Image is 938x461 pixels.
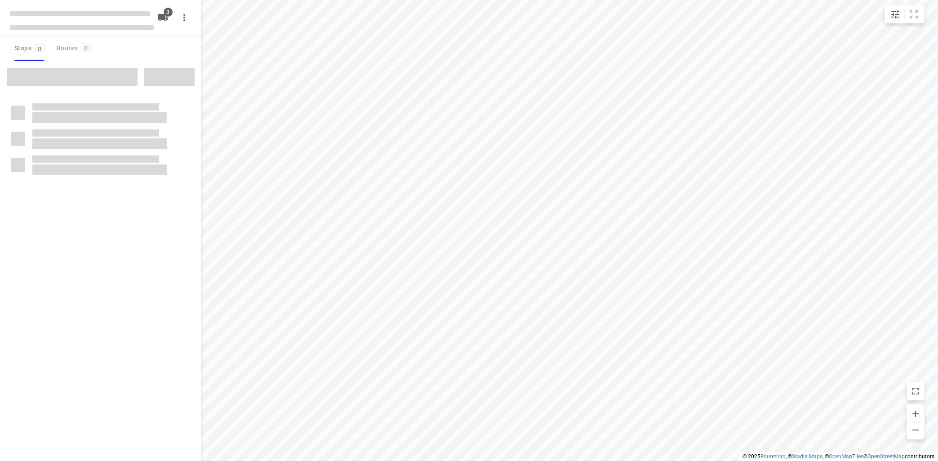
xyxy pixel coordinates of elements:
[742,453,934,460] li: © 2025 , © , © © contributors
[829,453,863,460] a: OpenMapTiles
[867,453,905,460] a: OpenStreetMap
[885,5,925,23] div: small contained button group
[760,453,786,460] a: Routetitan
[792,453,822,460] a: Stadia Maps
[886,5,904,23] button: Map settings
